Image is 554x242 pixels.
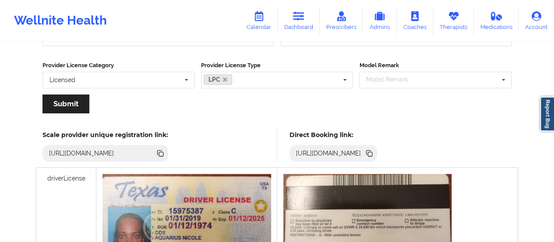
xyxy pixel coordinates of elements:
[397,6,433,35] a: Coaches
[320,6,363,35] a: Prescribers
[204,74,233,85] a: LPC
[363,75,420,85] div: Model Remark
[42,94,89,113] button: Submit
[49,77,75,83] div: Licensed
[201,61,353,70] label: Provider License Type
[278,6,320,35] a: Dashboard
[519,6,554,35] a: Account
[540,97,554,131] a: Report Bug
[42,131,168,139] h5: Scale provider unique registration link:
[433,6,474,35] a: Therapists
[240,6,278,35] a: Calendar
[363,6,397,35] a: Admins
[359,61,512,70] label: Model Remark
[42,61,195,70] label: Provider License Category
[46,149,118,158] div: [URL][DOMAIN_NAME]
[293,149,365,158] div: [URL][DOMAIN_NAME]
[289,131,378,139] h5: Direct Booking link:
[474,6,519,35] a: Medications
